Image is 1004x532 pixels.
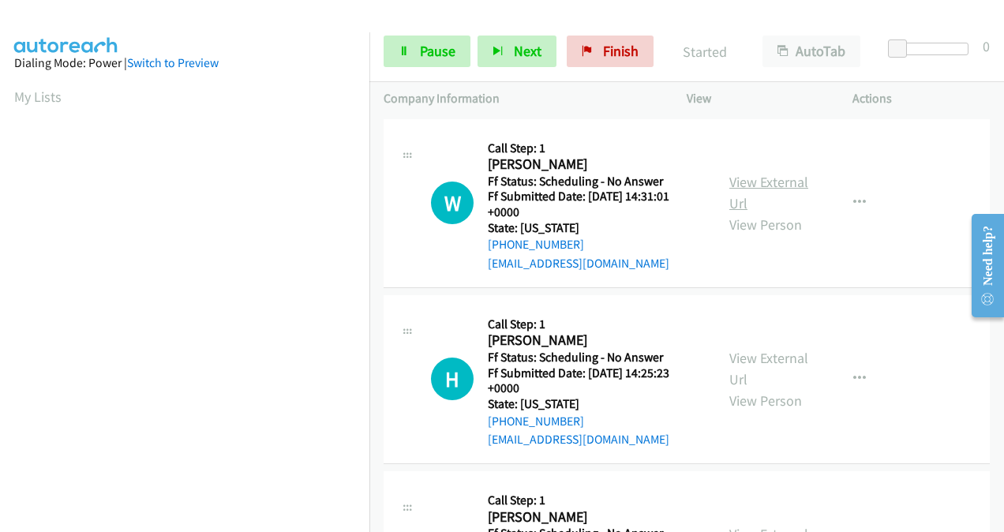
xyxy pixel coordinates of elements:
[488,350,701,365] h5: Ff Status: Scheduling - No Answer
[488,256,669,271] a: [EMAIL_ADDRESS][DOMAIN_NAME]
[488,189,701,219] h5: Ff Submitted Date: [DATE] 14:31:01 +0000
[431,358,474,400] div: The call is yet to be attempted
[488,332,695,350] h2: [PERSON_NAME]
[488,220,701,236] h5: State: [US_STATE]
[729,349,808,388] a: View External Url
[687,89,824,108] p: View
[488,317,701,332] h5: Call Step: 1
[729,173,808,212] a: View External Url
[431,182,474,224] div: The call is yet to be attempted
[420,42,455,60] span: Pause
[488,365,701,396] h5: Ff Submitted Date: [DATE] 14:25:23 +0000
[983,36,990,57] div: 0
[488,237,584,252] a: [PHONE_NUMBER]
[675,41,734,62] p: Started
[488,396,701,412] h5: State: [US_STATE]
[762,36,860,67] button: AutoTab
[488,508,695,526] h2: [PERSON_NAME]
[488,155,695,174] h2: [PERSON_NAME]
[488,140,701,156] h5: Call Step: 1
[896,43,968,55] div: Delay between calls (in seconds)
[431,358,474,400] h1: H
[14,88,62,106] a: My Lists
[729,215,802,234] a: View Person
[488,493,701,508] h5: Call Step: 1
[488,174,701,189] h5: Ff Status: Scheduling - No Answer
[431,182,474,224] h1: W
[567,36,654,67] a: Finish
[478,36,556,67] button: Next
[729,392,802,410] a: View Person
[603,42,639,60] span: Finish
[488,432,669,447] a: [EMAIL_ADDRESS][DOMAIN_NAME]
[384,36,470,67] a: Pause
[384,89,658,108] p: Company Information
[488,414,584,429] a: [PHONE_NUMBER]
[514,42,541,60] span: Next
[959,203,1004,328] iframe: Resource Center
[852,89,990,108] p: Actions
[127,55,219,70] a: Switch to Preview
[14,54,355,73] div: Dialing Mode: Power |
